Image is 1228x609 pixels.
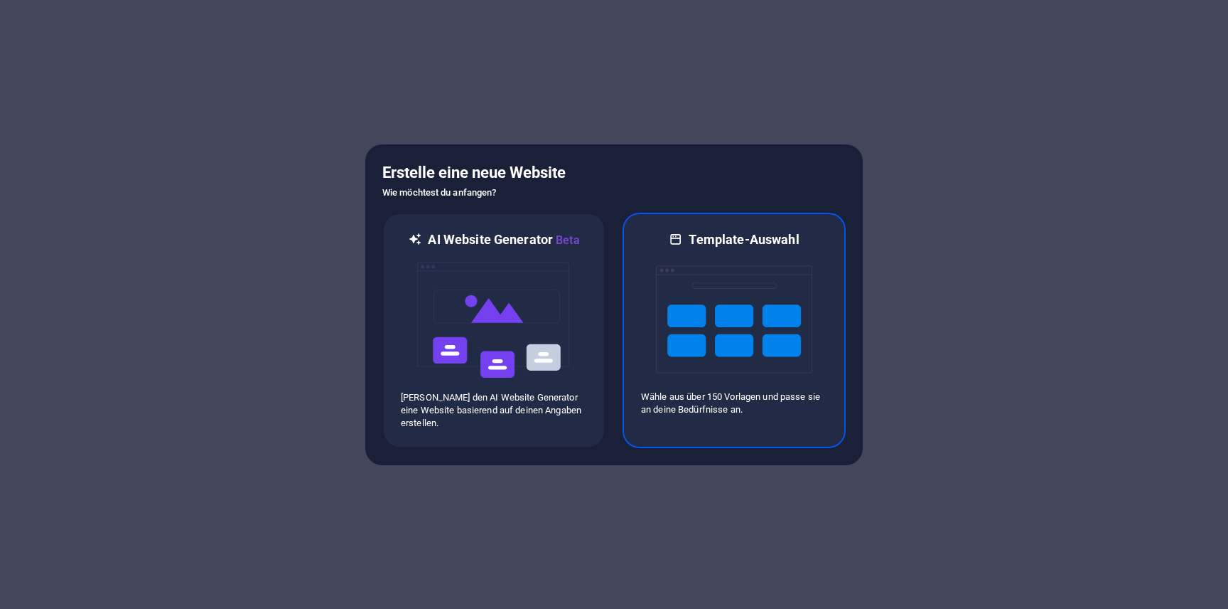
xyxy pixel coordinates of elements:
[382,213,605,448] div: AI Website GeneratorBetaai[PERSON_NAME] den AI Website Generator eine Website basierend auf deine...
[641,391,827,416] p: Wähle aus über 150 Vorlagen und passe sie an deine Bedürfnisse an.
[401,391,587,430] p: [PERSON_NAME] den AI Website Generator eine Website basierend auf deinen Angaben erstellen.
[382,161,846,184] h5: Erstelle eine neue Website
[382,184,846,201] h6: Wie möchtest du anfangen?
[416,249,572,391] img: ai
[623,213,846,448] div: Template-AuswahlWähle aus über 150 Vorlagen und passe sie an deine Bedürfnisse an.
[428,231,579,249] h6: AI Website Generator
[553,233,580,247] span: Beta
[689,231,799,248] h6: Template-Auswahl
